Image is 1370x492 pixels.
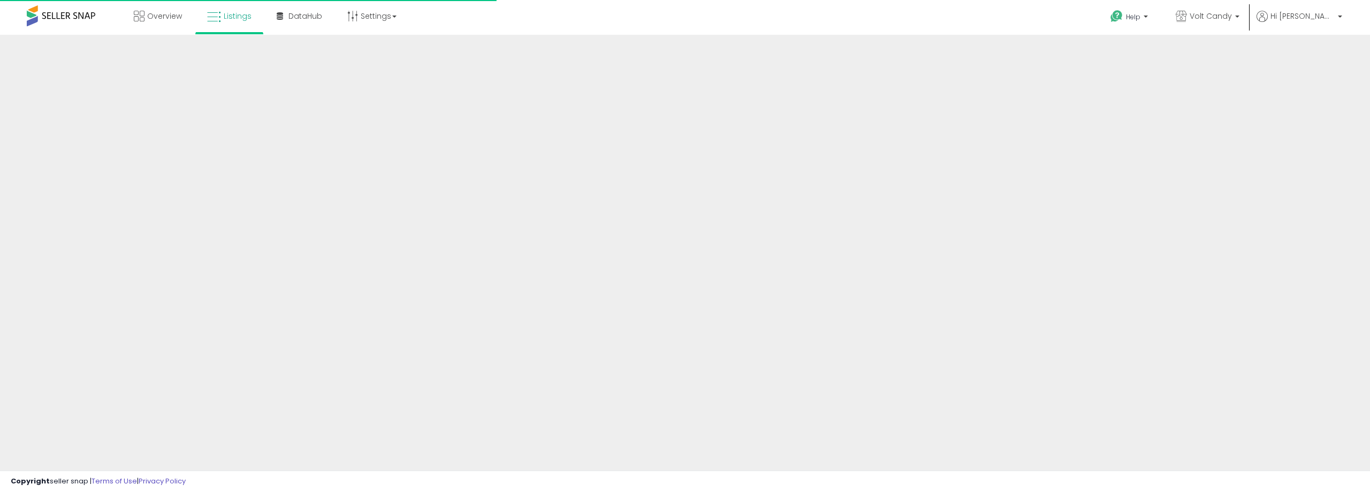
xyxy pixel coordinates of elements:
a: Privacy Policy [139,476,186,486]
span: Help [1126,12,1140,21]
a: Terms of Use [92,476,137,486]
div: seller snap | | [11,476,186,487]
i: Get Help [1110,10,1123,23]
span: Listings [224,11,252,21]
span: Overview [147,11,182,21]
a: Hi [PERSON_NAME] [1257,11,1342,35]
span: Hi [PERSON_NAME] [1270,11,1335,21]
span: Volt Candy [1190,11,1232,21]
a: Help [1102,2,1159,35]
span: DataHub [288,11,322,21]
strong: Copyright [11,476,50,486]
